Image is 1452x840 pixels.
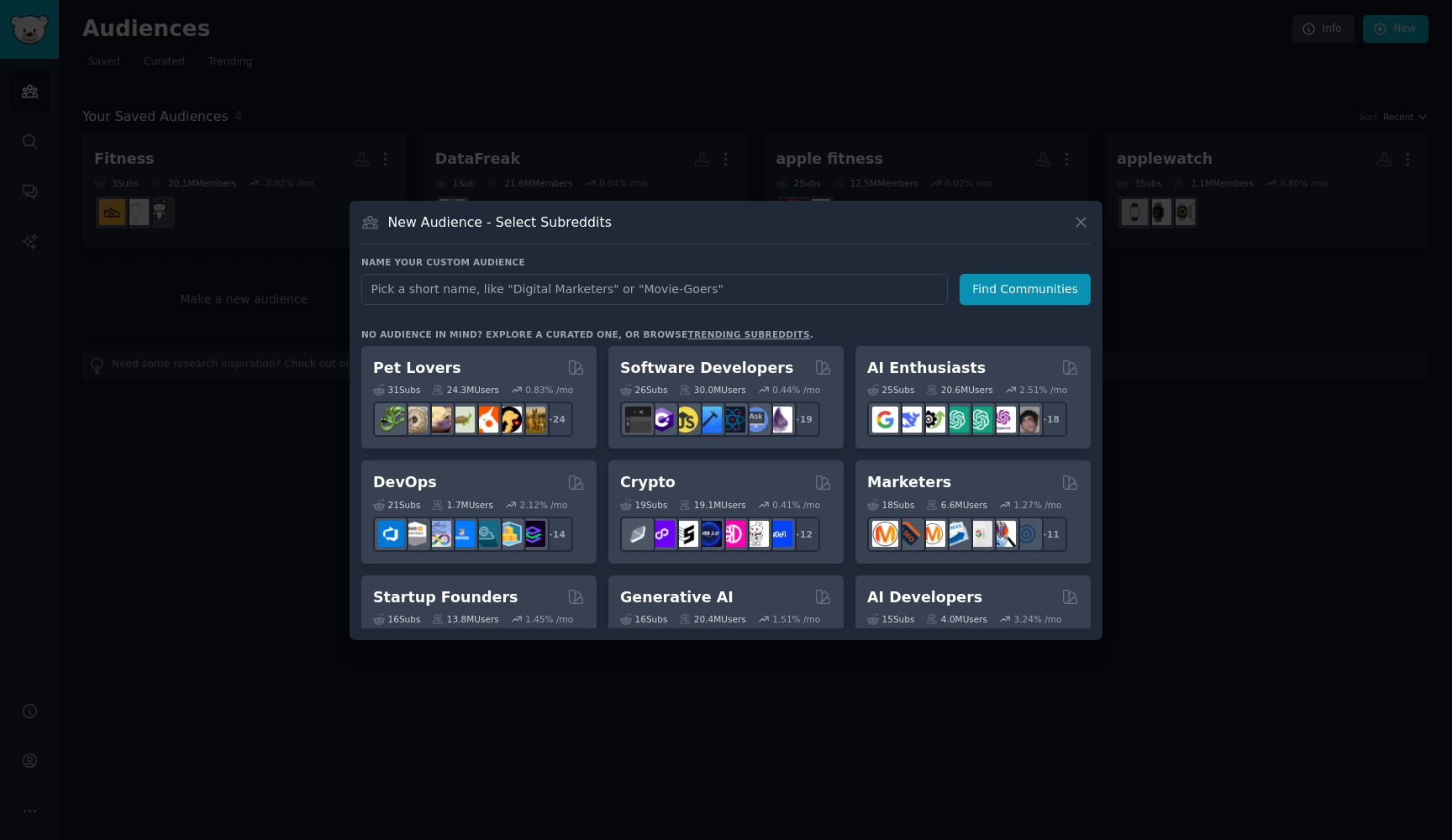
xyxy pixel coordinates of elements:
h2: DevOps [373,472,437,493]
img: dogbreed [519,407,545,433]
div: 26 Sub s [620,384,667,396]
img: 0xPolygon [649,521,675,547]
img: elixir [766,407,792,433]
img: platformengineering [472,521,498,547]
img: ethstaker [672,521,698,547]
div: 1.7M Users [432,499,493,511]
div: + 14 [538,517,573,552]
img: DevOpsLinks [449,521,475,547]
h2: Startup Founders [373,587,518,608]
div: + 11 [1032,517,1067,552]
img: defi_ [766,521,792,547]
img: PlatformEngineers [519,521,545,547]
div: + 24 [538,402,573,437]
button: Find Communities [960,274,1091,305]
h2: Generative AI [620,587,734,608]
h2: AI Enthusiasts [867,358,986,379]
img: AskMarketing [919,521,945,547]
img: ethfinance [625,521,651,547]
div: 16 Sub s [620,613,667,625]
div: No audience in mind? Explore a curated one, or browse . [361,328,813,340]
img: AItoolsCatalog [919,407,945,433]
img: Docker_DevOps [425,521,451,547]
div: 15 Sub s [867,613,914,625]
div: 20.4M Users [679,613,745,625]
div: 3.24 % /mo [1014,613,1062,625]
img: ArtificalIntelligence [1013,407,1039,433]
div: 4.0M Users [926,613,987,625]
div: 13.8M Users [432,613,498,625]
img: MarketingResearch [990,521,1016,547]
img: chatgpt_prompts_ [966,407,992,433]
div: 30.0M Users [679,384,745,396]
img: Emailmarketing [943,521,969,547]
div: 20.6M Users [926,384,992,396]
img: GoogleGeminiAI [872,407,898,433]
img: aws_cdk [496,521,522,547]
h3: New Audience - Select Subreddits [388,213,612,231]
img: cockatiel [472,407,498,433]
img: ballpython [402,407,428,433]
div: 6.6M Users [926,499,987,511]
div: 19.1M Users [679,499,745,511]
img: leopardgeckos [425,407,451,433]
div: 25 Sub s [867,384,914,396]
input: Pick a short name, like "Digital Marketers" or "Movie-Goers" [361,274,948,305]
img: defiblockchain [719,521,745,547]
div: 1.45 % /mo [525,613,573,625]
div: 21 Sub s [373,499,420,511]
h2: Pet Lovers [373,358,461,379]
h2: Software Developers [620,358,793,379]
img: chatgpt_promptDesign [943,407,969,433]
img: learnjavascript [672,407,698,433]
img: azuredevops [378,521,404,547]
img: googleads [966,521,992,547]
div: 0.83 % /mo [525,384,573,396]
img: turtle [449,407,475,433]
h2: Marketers [867,472,951,493]
img: iOSProgramming [696,407,722,433]
img: OpenAIDev [990,407,1016,433]
a: trending subreddits [687,329,809,339]
h2: AI Developers [867,587,982,608]
img: content_marketing [872,521,898,547]
div: 19 Sub s [620,499,667,511]
img: web3 [696,521,722,547]
div: + 18 [1032,402,1067,437]
img: OnlineMarketing [1013,521,1039,547]
img: csharp [649,407,675,433]
img: reactnative [719,407,745,433]
div: 18 Sub s [867,499,914,511]
h2: Crypto [620,472,676,493]
img: bigseo [896,521,922,547]
img: AskComputerScience [743,407,769,433]
div: 16 Sub s [373,613,420,625]
img: herpetology [378,407,404,433]
div: 2.51 % /mo [1019,384,1067,396]
img: CryptoNews [743,521,769,547]
img: PetAdvice [496,407,522,433]
div: 0.44 % /mo [772,384,820,396]
h3: Name your custom audience [361,256,1091,268]
img: DeepSeek [896,407,922,433]
div: 31 Sub s [373,384,420,396]
div: 24.3M Users [432,384,498,396]
div: + 19 [785,402,820,437]
div: 0.41 % /mo [772,499,820,511]
div: 2.12 % /mo [520,499,568,511]
div: 1.51 % /mo [772,613,820,625]
div: + 12 [785,517,820,552]
div: 1.27 % /mo [1014,499,1062,511]
img: software [625,407,651,433]
img: AWS_Certified_Experts [402,521,428,547]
